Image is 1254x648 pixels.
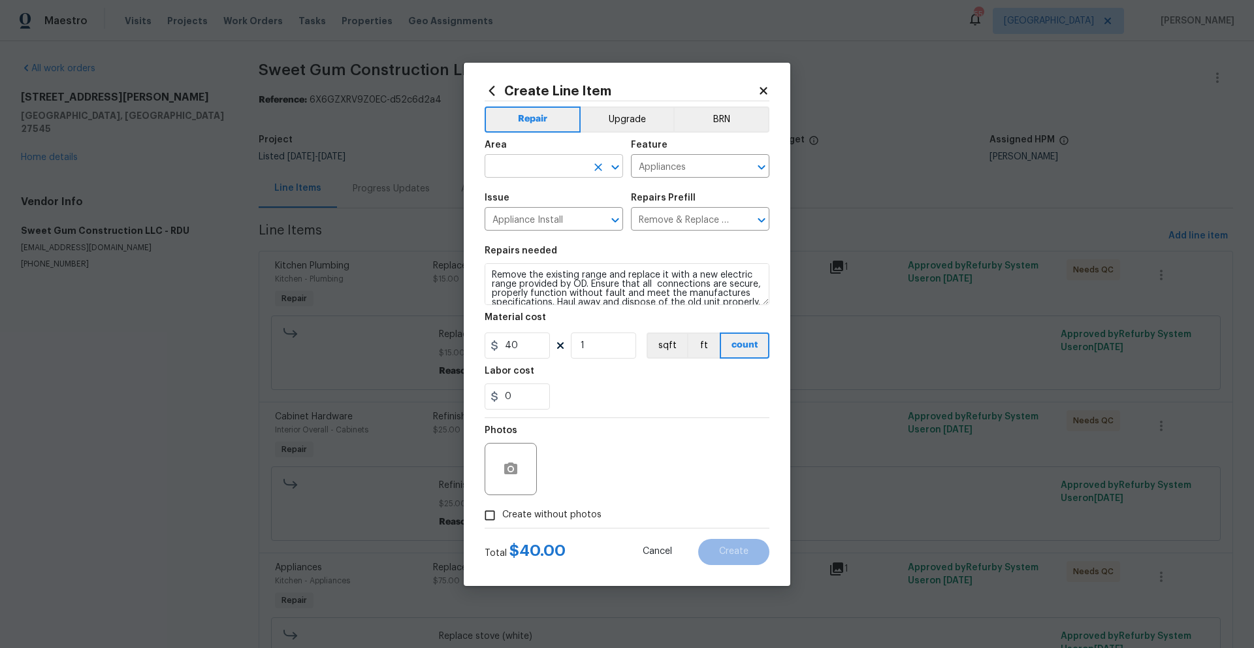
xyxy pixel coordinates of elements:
span: Create without photos [502,508,602,522]
button: count [720,332,769,359]
button: ft [687,332,720,359]
button: Create [698,539,769,565]
h5: Feature [631,140,667,150]
button: sqft [647,332,687,359]
button: Open [606,158,624,176]
button: Clear [589,158,607,176]
button: Open [752,158,771,176]
span: Create [719,547,748,557]
h5: Material cost [485,313,546,322]
textarea: Remove the existing range and replace it with a new electric range provided by OD. Ensure that al... [485,263,769,305]
h2: Create Line Item [485,84,758,98]
button: Cancel [622,539,693,565]
h5: Area [485,140,507,150]
button: Open [752,211,771,229]
button: Upgrade [581,106,674,133]
button: BRN [673,106,769,133]
span: $ 40.00 [509,543,566,559]
div: Total [485,544,566,560]
h5: Repairs needed [485,246,557,255]
button: Repair [485,106,581,133]
h5: Issue [485,193,509,202]
h5: Labor cost [485,366,534,376]
h5: Photos [485,426,517,435]
button: Open [606,211,624,229]
span: Cancel [643,547,672,557]
h5: Repairs Prefill [631,193,696,202]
